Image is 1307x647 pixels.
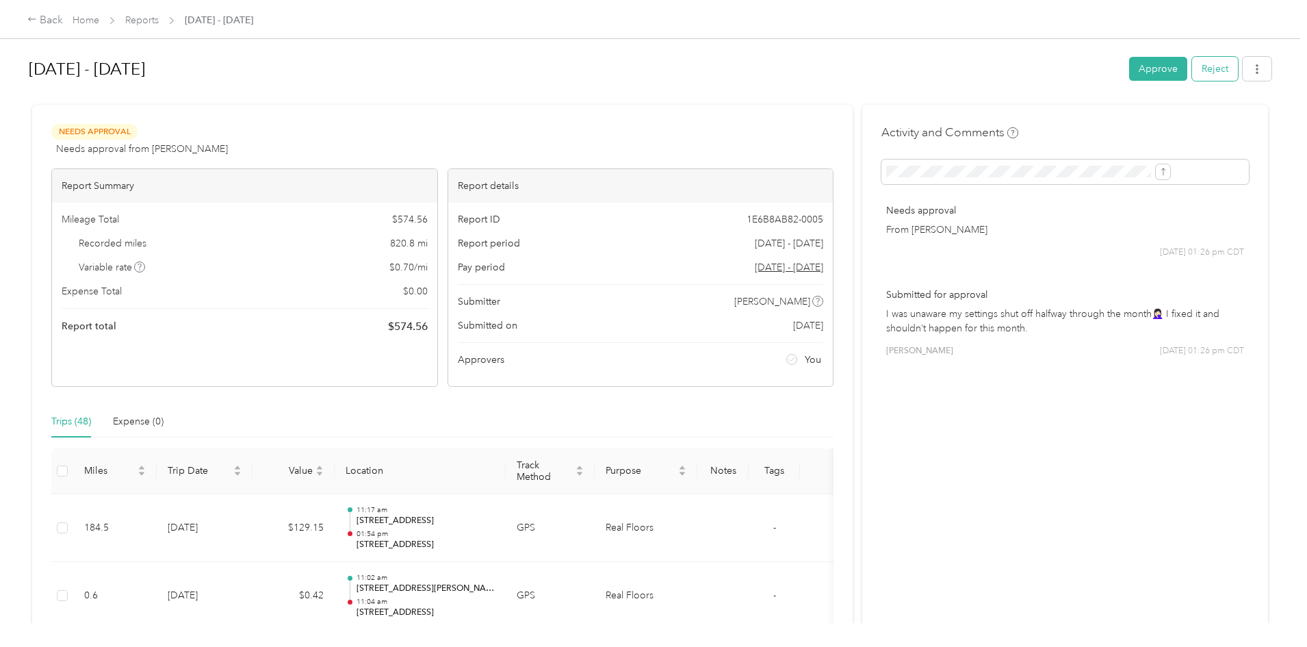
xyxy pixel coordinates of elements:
[886,203,1244,218] p: Needs approval
[315,470,324,478] span: caret-down
[73,494,157,563] td: 184.5
[595,494,697,563] td: Real Floors
[73,14,99,26] a: Home
[315,464,324,472] span: caret-up
[157,448,253,494] th: Trip Date
[62,319,116,333] span: Report total
[335,448,506,494] th: Location
[886,223,1244,237] p: From [PERSON_NAME]
[1160,246,1244,259] span: [DATE] 01:26 pm CDT
[458,236,520,251] span: Report period
[506,562,595,631] td: GPS
[357,607,495,619] p: [STREET_ADDRESS]
[755,236,823,251] span: [DATE] - [DATE]
[263,465,313,477] span: Value
[51,124,138,140] span: Needs Approval
[253,494,335,563] td: $129.15
[697,448,749,494] th: Notes
[253,562,335,631] td: $0.42
[357,573,495,583] p: 11:02 am
[1129,57,1187,81] button: Approve
[168,465,231,477] span: Trip Date
[357,505,495,515] p: 11:17 am
[29,53,1120,86] h1: Aug 1 - 31, 2025
[749,448,800,494] th: Tags
[403,284,428,299] span: $ 0.00
[678,470,686,478] span: caret-down
[185,13,253,27] span: [DATE] - [DATE]
[389,260,428,275] span: $ 0.70 / mi
[1192,57,1238,81] button: Reject
[881,124,1018,141] h4: Activity and Comments
[886,288,1244,302] p: Submitted for approval
[458,353,504,367] span: Approvers
[357,597,495,607] p: 11:04 am
[73,562,157,631] td: 0.6
[886,307,1244,335] p: I was unaware my settings shut off halfway through the month🤦🏻‍♀️ I fixed it and shouldn’t happen...
[113,414,164,429] div: Expense (0)
[138,470,146,478] span: caret-down
[56,142,228,156] span: Needs approval from [PERSON_NAME]
[357,583,495,595] p: [STREET_ADDRESS][PERSON_NAME]
[157,494,253,563] td: [DATE]
[517,459,573,483] span: Track Method
[458,294,500,309] span: Submitter
[747,212,823,227] span: 1E6B8AB82-0005
[138,464,146,472] span: caret-up
[805,353,821,367] span: You
[233,464,242,472] span: caret-up
[392,212,428,227] span: $ 574.56
[1230,570,1307,647] iframe: Everlance-gr Chat Button Frame
[886,345,953,357] span: [PERSON_NAME]
[79,260,146,275] span: Variable rate
[1160,345,1244,357] span: [DATE] 01:26 pm CDT
[606,465,675,477] span: Purpose
[357,529,495,539] p: 01:54 pm
[125,14,159,26] a: Reports
[773,589,776,601] span: -
[755,260,823,275] span: Go to pay period
[253,448,335,494] th: Value
[233,470,242,478] span: caret-down
[734,294,810,309] span: [PERSON_NAME]
[506,448,595,494] th: Track Method
[357,539,495,551] p: [STREET_ADDRESS]
[448,169,833,203] div: Report details
[84,465,135,477] span: Miles
[458,260,505,275] span: Pay period
[575,470,584,478] span: caret-down
[62,284,122,299] span: Expense Total
[79,236,146,251] span: Recorded miles
[773,522,776,533] span: -
[357,515,495,527] p: [STREET_ADDRESS]
[678,464,686,472] span: caret-up
[390,236,428,251] span: 820.8 mi
[52,169,437,203] div: Report Summary
[27,12,63,29] div: Back
[595,448,697,494] th: Purpose
[73,448,157,494] th: Miles
[51,414,91,429] div: Trips (48)
[388,318,428,335] span: $ 574.56
[458,318,517,333] span: Submitted on
[506,494,595,563] td: GPS
[458,212,500,227] span: Report ID
[575,464,584,472] span: caret-up
[62,212,119,227] span: Mileage Total
[157,562,253,631] td: [DATE]
[793,318,823,333] span: [DATE]
[595,562,697,631] td: Real Floors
